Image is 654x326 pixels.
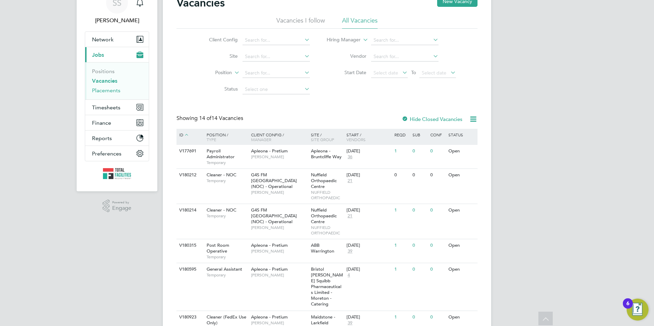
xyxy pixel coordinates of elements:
[251,148,288,154] span: Apleona - Pretium
[447,311,476,324] div: Open
[447,263,476,276] div: Open
[311,172,337,189] span: Nuffield Orthopaedic Centre
[207,160,248,165] span: Temporary
[409,68,418,77] span: To
[429,239,446,252] div: 0
[92,78,117,84] a: Vacancies
[178,169,201,181] div: V180212
[393,239,410,252] div: 1
[311,190,343,200] span: NUFFIELD ORTHOPAEDIC
[198,37,238,43] label: Client Config
[243,52,310,62] input: Search for...
[411,204,429,217] div: 0
[311,266,343,307] span: Bristol [PERSON_NAME] Squibb Pharmaceuticals Limited - Moreton - Catering
[207,213,248,219] span: Temporary
[321,37,361,43] label: Hiring Manager
[346,207,391,213] div: [DATE]
[327,69,366,76] label: Start Date
[311,207,337,225] span: Nuffield Orthopaedic Centre
[327,53,366,59] label: Vendor
[276,16,325,29] li: Vacancies I follow
[92,135,112,141] span: Reports
[371,36,439,45] input: Search for...
[345,129,393,145] div: Start /
[429,263,446,276] div: 0
[311,148,342,160] span: Apleona - Bruntcliffe Way
[92,68,115,74] a: Positions
[251,320,308,326] span: [PERSON_NAME]
[207,314,246,326] span: Cleaner (FedEx Use Only)
[92,150,121,157] span: Preferences
[207,272,248,278] span: Temporary
[346,178,353,184] span: 21
[92,104,120,111] span: Timesheets
[112,200,131,205] span: Powered by
[371,52,439,62] input: Search for...
[346,137,366,142] span: Vendors
[411,169,429,181] div: 0
[85,115,149,130] button: Finance
[85,100,149,115] button: Timesheets
[207,207,236,213] span: Cleaner - NOC
[346,172,391,178] div: [DATE]
[199,115,243,122] span: 14 Vacancies
[346,272,351,278] span: 4
[402,116,462,122] label: Hide Closed Vacancies
[393,263,410,276] div: 1
[411,239,429,252] div: 0
[193,69,232,76] label: Position
[447,239,476,252] div: Open
[393,145,410,158] div: 1
[422,70,446,76] span: Select date
[103,200,132,213] a: Powered byEngage
[176,115,245,122] div: Showing
[346,314,391,320] div: [DATE]
[207,137,216,142] span: Type
[311,225,343,235] span: NUFFIELD ORTHOPAEDIC
[429,145,446,158] div: 0
[178,311,201,324] div: V180923
[85,62,149,99] div: Jobs
[411,311,429,324] div: 0
[207,242,229,254] span: Post Room Operative
[411,145,429,158] div: 0
[178,129,201,141] div: ID
[346,148,391,154] div: [DATE]
[251,190,308,195] span: [PERSON_NAME]
[251,266,288,272] span: Apleona - Pretium
[207,266,242,272] span: General Assistant
[85,32,149,47] button: Network
[112,205,131,211] span: Engage
[311,314,335,326] span: Maidstone - Larkfield
[178,239,201,252] div: V180315
[251,248,308,254] span: [PERSON_NAME]
[251,137,271,142] span: Manager
[447,169,476,181] div: Open
[243,85,310,94] input: Select one
[178,263,201,276] div: V180595
[342,16,378,29] li: All Vacancies
[393,311,410,324] div: 1
[346,154,353,160] span: 36
[374,70,398,76] span: Select date
[346,213,353,219] span: 21
[85,146,149,161] button: Preferences
[627,299,649,321] button: Open Resource Center, 6 new notifications
[251,172,297,189] span: G4S FM [GEOGRAPHIC_DATA] (NOC) - Operational
[411,263,429,276] div: 0
[429,204,446,217] div: 0
[251,314,288,320] span: Apleona - Pretium
[346,243,391,248] div: [DATE]
[92,36,114,43] span: Network
[92,52,104,58] span: Jobs
[393,169,410,181] div: 0
[346,267,391,272] div: [DATE]
[346,320,353,326] span: 39
[309,129,345,145] div: Site /
[251,225,308,230] span: [PERSON_NAME]
[411,129,429,140] div: Sub
[249,129,309,145] div: Client Config /
[243,36,310,45] input: Search for...
[447,129,476,140] div: Status
[85,16,149,25] span: Sam Skinner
